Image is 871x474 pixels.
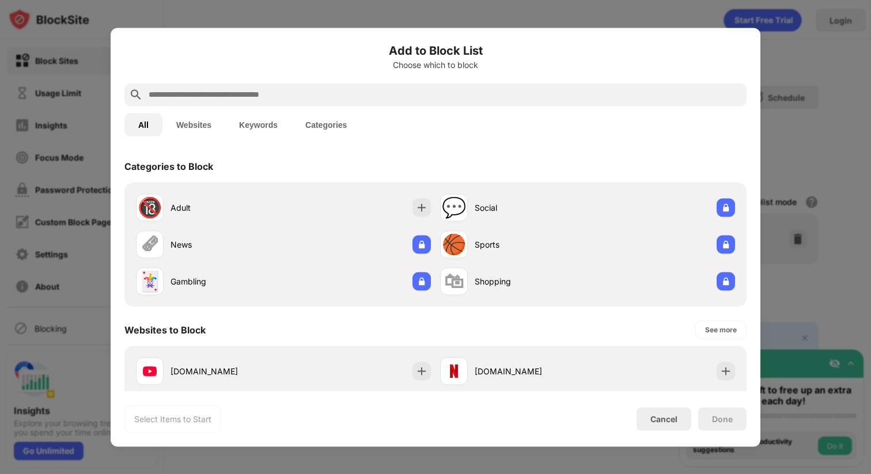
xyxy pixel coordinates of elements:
[225,113,291,136] button: Keywords
[475,275,588,287] div: Shopping
[171,202,283,214] div: Adult
[124,60,747,69] div: Choose which to block
[143,364,157,378] img: favicons
[124,160,213,172] div: Categories to Block
[138,196,162,219] div: 🔞
[442,196,466,219] div: 💬
[171,365,283,377] div: [DOMAIN_NAME]
[171,275,283,287] div: Gambling
[140,233,160,256] div: 🗞
[134,413,211,424] div: Select Items to Start
[475,202,588,214] div: Social
[124,324,206,335] div: Websites to Block
[650,414,677,424] div: Cancel
[124,113,162,136] button: All
[162,113,225,136] button: Websites
[124,41,747,59] h6: Add to Block List
[447,364,461,378] img: favicons
[171,238,283,251] div: News
[129,88,143,101] img: search.svg
[291,113,361,136] button: Categories
[705,324,737,335] div: See more
[475,238,588,251] div: Sports
[442,233,466,256] div: 🏀
[444,270,464,293] div: 🛍
[138,270,162,293] div: 🃏
[712,414,733,423] div: Done
[475,365,588,377] div: [DOMAIN_NAME]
